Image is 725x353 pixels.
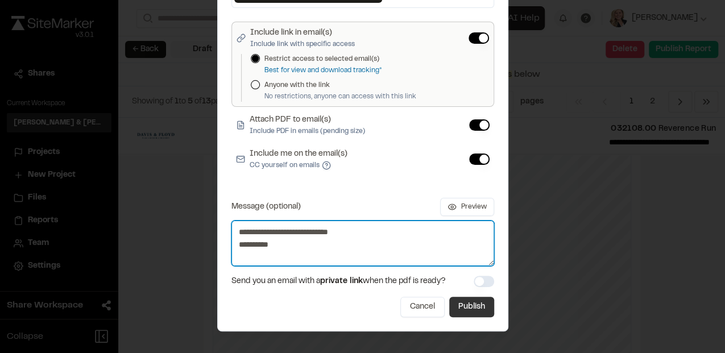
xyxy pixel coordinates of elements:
[264,65,382,76] p: Best for view and download tracking*
[449,297,494,317] button: Publish
[250,148,347,171] label: Include me on the email(s)
[264,54,382,64] label: Restrict access to selected email(s)
[400,297,445,317] button: Cancel
[250,160,347,171] p: CC yourself on emails
[231,275,446,288] span: Send you an email with a when the pdf is ready?
[264,92,416,102] p: No restrictions, anyone can access with this link
[250,126,365,136] p: Include PDF in emails (pending size)
[231,203,301,211] label: Message (optional)
[322,161,331,170] button: Include me on the email(s)CC yourself on emails
[250,114,365,136] label: Attach PDF to email(s)
[250,27,355,49] label: Include link in email(s)
[250,39,355,49] p: Include link with specific access
[440,198,494,216] button: Preview
[320,278,363,285] span: private link
[264,80,416,90] label: Anyone with the link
